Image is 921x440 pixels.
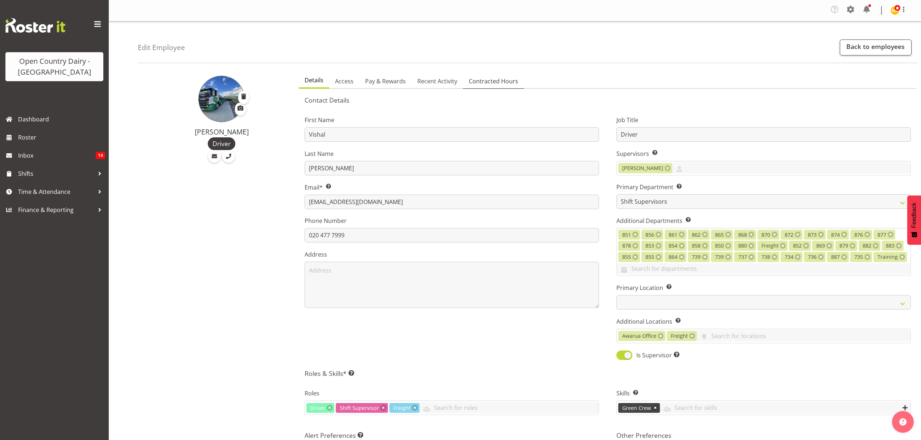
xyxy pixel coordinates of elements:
span: Shift Supervisor [340,404,379,412]
span: 873 [808,231,817,239]
span: 879 [839,242,848,250]
span: 882 [863,242,871,250]
label: First Name [305,116,599,124]
h5: Other Preferences [616,431,911,439]
span: 870 [761,231,770,239]
span: 854 [669,242,677,250]
span: Access [335,77,354,86]
h4: [PERSON_NAME] [153,128,290,136]
input: Job Title [616,127,911,142]
input: Phone Number [305,228,599,242]
label: Additional Departments [616,216,911,225]
button: Feedback - Show survey [907,195,921,245]
span: Dashboard [18,114,105,125]
span: 861 [669,231,677,239]
span: 883 [886,242,895,250]
span: 852 [793,242,802,250]
span: 868 [738,231,747,239]
span: Finance & Reporting [18,204,94,215]
span: Training [877,253,898,261]
span: 874 [831,231,840,239]
label: Primary Location [616,283,911,292]
span: 865 [715,231,724,239]
label: Skills [616,389,911,398]
img: milk-reception-awarua7542.jpg [891,6,899,15]
span: Recent Activity [417,77,457,86]
span: Freight [761,242,778,250]
span: 739 [692,253,701,261]
label: Phone Number [305,216,599,225]
span: 858 [692,242,701,250]
span: Freight [671,332,688,340]
span: 862 [692,231,701,239]
span: 887 [831,253,840,261]
span: 880 [738,242,747,250]
h5: Roles & Skills* [305,369,911,377]
span: 14 [96,152,105,159]
label: Primary Department [616,183,911,191]
label: Address [305,250,599,259]
input: First Name [305,127,599,142]
input: Search for skills [660,402,910,414]
span: Time & Attendance [18,186,94,197]
a: Call Employee [222,150,235,163]
input: Search for locations [697,330,910,341]
span: Driver [212,139,231,148]
h4: Edit Employee [138,43,185,51]
div: Open Country Dairy - [GEOGRAPHIC_DATA] [13,56,96,78]
label: Additional Locations [616,317,911,326]
span: 734 [785,253,793,261]
span: 855 [622,253,631,261]
span: 851 [622,231,631,239]
span: Pay & Rewards [365,77,406,86]
img: Rosterit website logo [5,18,65,33]
span: 738 [761,253,770,261]
label: Last Name [305,149,599,158]
span: Details [305,76,323,84]
input: Search for departments [617,263,910,274]
input: Email Address [305,195,599,209]
span: 872 [785,231,793,239]
a: Back to employees [840,40,912,55]
span: 850 [715,242,724,250]
span: 864 [669,253,677,261]
span: Shifts [18,168,94,179]
span: Roster [18,132,105,143]
span: 877 [877,231,886,239]
label: Supervisors [616,149,911,158]
span: Inbox [18,150,96,161]
input: Search for roles [420,402,599,414]
span: 855 [645,253,654,261]
span: Driver [310,404,325,412]
span: Awarua Office [622,332,656,340]
span: 856 [645,231,654,239]
label: Job Title [616,116,911,124]
h5: Contact Details [305,96,911,104]
label: Email* [305,183,599,192]
span: 735 [854,253,863,261]
span: [PERSON_NAME] [622,164,663,172]
span: 736 [808,253,817,261]
span: 737 [738,253,747,261]
span: 739 [715,253,724,261]
label: Roles [305,389,599,398]
span: Green Crew [622,404,651,412]
img: help-xxl-2.png [899,418,906,426]
span: Feedback [911,203,917,228]
img: vishal-vadadoriya3d788394e56bb8a58b897f3ff52a56af.png [198,76,245,122]
span: 853 [645,242,654,250]
span: 869 [816,242,825,250]
span: Is Supervisor [632,351,680,360]
h5: Alert Preferences [305,431,599,439]
span: 878 [622,242,631,250]
span: 876 [854,231,863,239]
span: Freight [393,404,410,412]
input: Last Name [305,161,599,175]
a: Email Employee [208,150,221,163]
span: Contracted Hours [469,77,518,86]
